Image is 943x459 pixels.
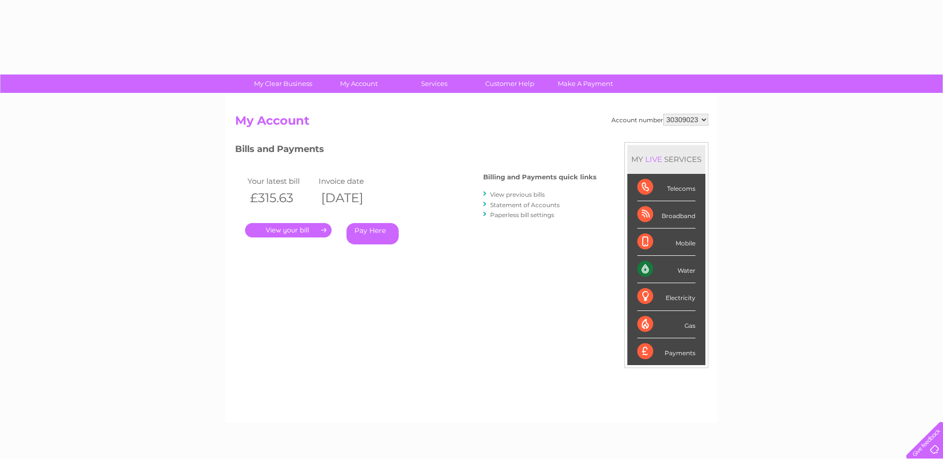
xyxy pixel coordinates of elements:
[242,75,324,93] a: My Clear Business
[637,229,695,256] div: Mobile
[235,142,597,159] h3: Bills and Payments
[637,256,695,283] div: Water
[469,75,551,93] a: Customer Help
[637,174,695,201] div: Telecoms
[490,201,560,209] a: Statement of Accounts
[611,114,708,126] div: Account number
[483,173,597,181] h4: Billing and Payments quick links
[643,154,664,164] div: LIVE
[316,174,388,188] td: Invoice date
[637,283,695,310] div: Electricity
[637,338,695,365] div: Payments
[316,188,388,208] th: [DATE]
[245,223,332,237] a: .
[318,75,400,93] a: My Account
[245,188,317,208] th: £315.63
[245,174,317,188] td: Your latest bill
[393,75,475,93] a: Services
[544,75,626,93] a: Make A Payment
[490,191,545,198] a: View previous bills
[637,311,695,338] div: Gas
[346,223,399,244] a: Pay Here
[637,201,695,229] div: Broadband
[627,145,705,173] div: MY SERVICES
[235,114,708,133] h2: My Account
[490,211,554,219] a: Paperless bill settings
